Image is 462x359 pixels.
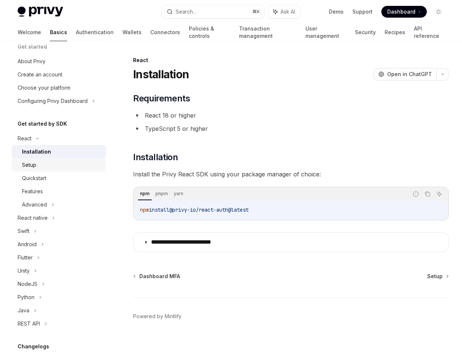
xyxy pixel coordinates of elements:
[133,57,449,64] div: React
[18,134,32,143] div: React
[268,5,300,18] button: Ask AI
[149,207,169,213] span: install
[12,185,106,198] a: Features
[133,151,178,163] span: Installation
[411,189,421,199] button: Report incorrect code
[18,213,48,222] div: React native
[12,81,106,94] a: Choose your platform
[76,24,114,41] a: Authentication
[22,200,47,209] div: Advanced
[385,24,405,41] a: Recipes
[133,93,190,104] span: Requirements
[172,189,186,198] div: yarn
[18,306,29,315] div: Java
[12,172,106,185] a: Quickstart
[176,7,196,16] div: Search...
[414,24,444,41] a: API reference
[18,293,34,302] div: Python
[133,68,189,81] h1: Installation
[50,24,67,41] a: Basics
[387,71,432,78] span: Open in ChatGPT
[18,319,40,328] div: REST API
[22,187,43,196] div: Features
[381,6,427,18] a: Dashboard
[122,24,142,41] a: Wallets
[18,240,37,249] div: Android
[374,68,436,80] button: Open in ChatGPT
[189,24,230,41] a: Policies & controls
[138,189,152,198] div: npm
[434,189,444,199] button: Ask AI
[22,147,51,156] div: Installation
[140,207,149,213] span: npm
[12,145,106,158] a: Installation
[133,313,181,320] a: Powered by Mintlify
[329,8,344,15] a: Demo
[252,9,260,15] span: ⌘ K
[427,273,443,280] span: Setup
[18,57,45,66] div: About Privy
[352,8,373,15] a: Support
[18,280,37,288] div: NodeJS
[18,70,62,79] div: Create an account
[18,266,30,275] div: Unity
[12,158,106,172] a: Setup
[22,174,46,183] div: Quickstart
[12,55,106,68] a: About Privy
[18,119,67,128] h5: Get started by SDK
[18,7,63,17] img: light logo
[12,68,106,81] a: Create an account
[139,273,180,280] span: Dashboard MFA
[133,169,449,179] span: Install the Privy React SDK using your package manager of choice:
[280,8,295,15] span: Ask AI
[433,6,444,18] button: Toggle dark mode
[305,24,346,41] a: User management
[134,273,180,280] a: Dashboard MFA
[18,97,88,105] div: Configuring Privy Dashboard
[427,273,448,280] a: Setup
[239,24,297,41] a: Transaction management
[150,24,180,41] a: Connectors
[18,342,49,351] h5: Changelogs
[162,5,264,18] button: Search...⌘K
[355,24,376,41] a: Security
[153,189,170,198] div: pnpm
[18,253,33,262] div: Flutter
[169,207,249,213] span: @privy-io/react-auth@latest
[22,161,36,169] div: Setup
[133,123,449,134] li: TypeScript 5 or higher
[18,24,41,41] a: Welcome
[18,227,29,236] div: Swift
[423,189,432,199] button: Copy the contents from the code block
[387,8,415,15] span: Dashboard
[133,110,449,121] li: React 18 or higher
[18,83,70,92] div: Choose your platform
